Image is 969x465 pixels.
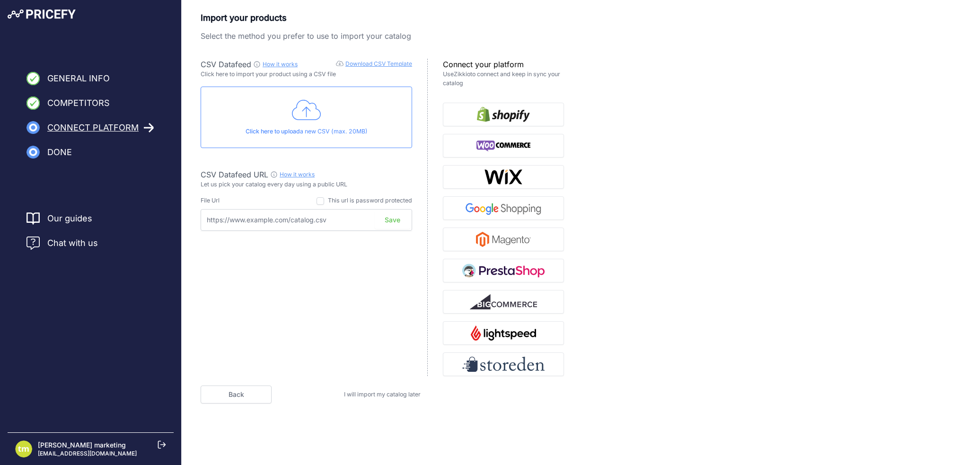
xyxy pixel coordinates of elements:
[201,11,564,25] p: Import your products
[344,391,421,398] a: I will import my catalog later
[476,138,531,153] img: WooCommerce
[345,60,412,67] a: Download CSV Template
[47,72,110,85] span: General Info
[47,237,98,250] span: Chat with us
[477,107,530,122] img: Shopify
[47,146,72,159] span: Done
[470,294,537,309] img: BigCommerce
[201,196,220,205] div: File Url
[462,357,545,372] img: Storeden
[201,209,412,231] input: https://www.example.com/catalog.csv
[201,180,412,189] p: Let us pick your catalog every day using a public URL
[246,128,300,135] span: Click here to upload
[471,325,536,341] img: Lightspeed
[263,61,298,68] a: How it works
[462,263,545,278] img: PrestaShop
[201,60,251,69] span: CSV Datafeed
[38,440,137,450] p: [PERSON_NAME] marketing
[47,121,139,134] span: Connect Platform
[280,171,315,178] a: How it works
[209,127,404,136] p: a new CSV (max. 20MB)
[443,70,564,88] p: Use to connect and keep in sync your catalog
[38,450,137,457] p: [EMAIL_ADDRESS][DOMAIN_NAME]
[201,70,412,79] p: Click here to import your product using a CSV file
[201,30,564,42] p: Select the method you prefer to use to import your catalog
[8,9,76,19] img: Pricefy Logo
[462,201,545,216] img: Google Shopping
[47,97,110,110] span: Competitors
[375,211,410,229] button: Save
[328,196,412,205] div: This url is password protected
[201,386,272,404] a: Back
[454,70,470,78] a: Zikkio
[47,212,92,225] a: Our guides
[26,237,98,250] a: Chat with us
[201,170,268,179] span: CSV Datafeed URL
[443,59,564,70] p: Connect your platform
[476,232,531,247] img: Magento 2
[484,169,523,184] img: Wix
